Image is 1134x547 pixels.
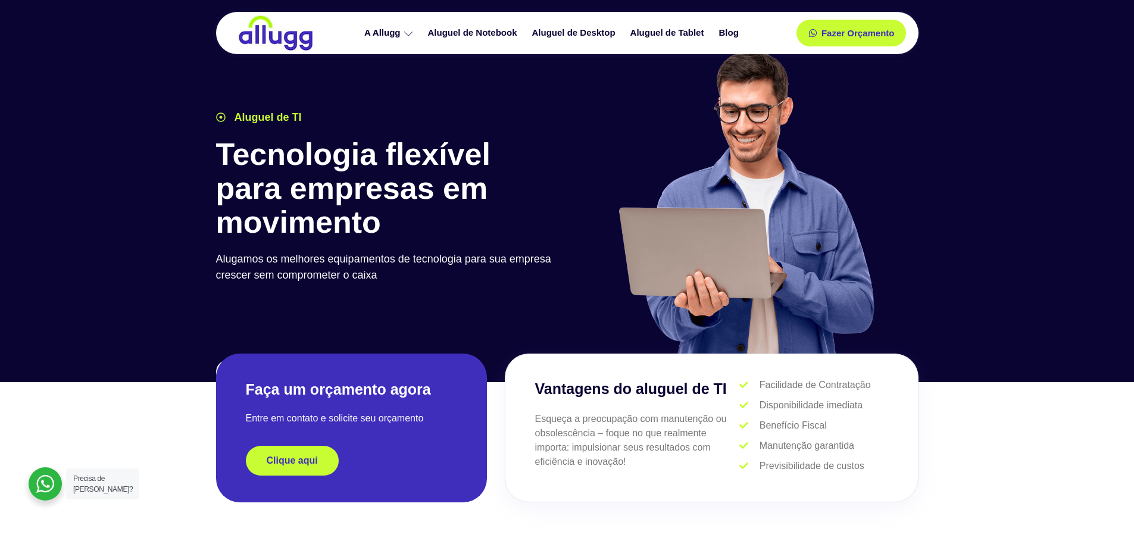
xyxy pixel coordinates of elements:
span: Aluguel de TI [232,110,302,126]
a: Blog [713,23,747,43]
span: Fazer Orçamento [821,29,895,37]
a: Aluguel de Desktop [526,23,624,43]
a: Fazer Orçamento [796,20,907,46]
a: A Allugg [358,23,422,43]
p: Esqueça a preocupação com manutenção ou obsolescência – foque no que realmente importa: impulsion... [535,412,740,469]
p: Entre em contato e solicite seu orçamento [246,411,457,426]
img: locação de TI é Allugg [237,15,314,51]
span: Previsibilidade de custos [757,459,864,473]
h1: Tecnologia flexível para empresas em movimento [216,137,561,240]
a: Aluguel de Notebook [422,23,526,43]
a: Aluguel de Tablet [624,23,713,43]
h2: Faça um orçamento agora [246,380,457,399]
span: Manutenção garantida [757,439,854,453]
span: Benefício Fiscal [757,418,827,433]
a: Clique aqui [246,446,339,476]
span: Disponibilidade imediata [757,398,863,412]
img: aluguel de ti para startups [614,50,877,354]
span: Precisa de [PERSON_NAME]? [73,474,133,493]
span: Clique aqui [267,456,318,465]
span: Facilidade de Contratação [757,378,871,392]
h3: Vantagens do aluguel de TI [535,378,740,401]
p: Alugamos os melhores equipamentos de tecnologia para sua empresa crescer sem comprometer o caixa [216,251,561,283]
